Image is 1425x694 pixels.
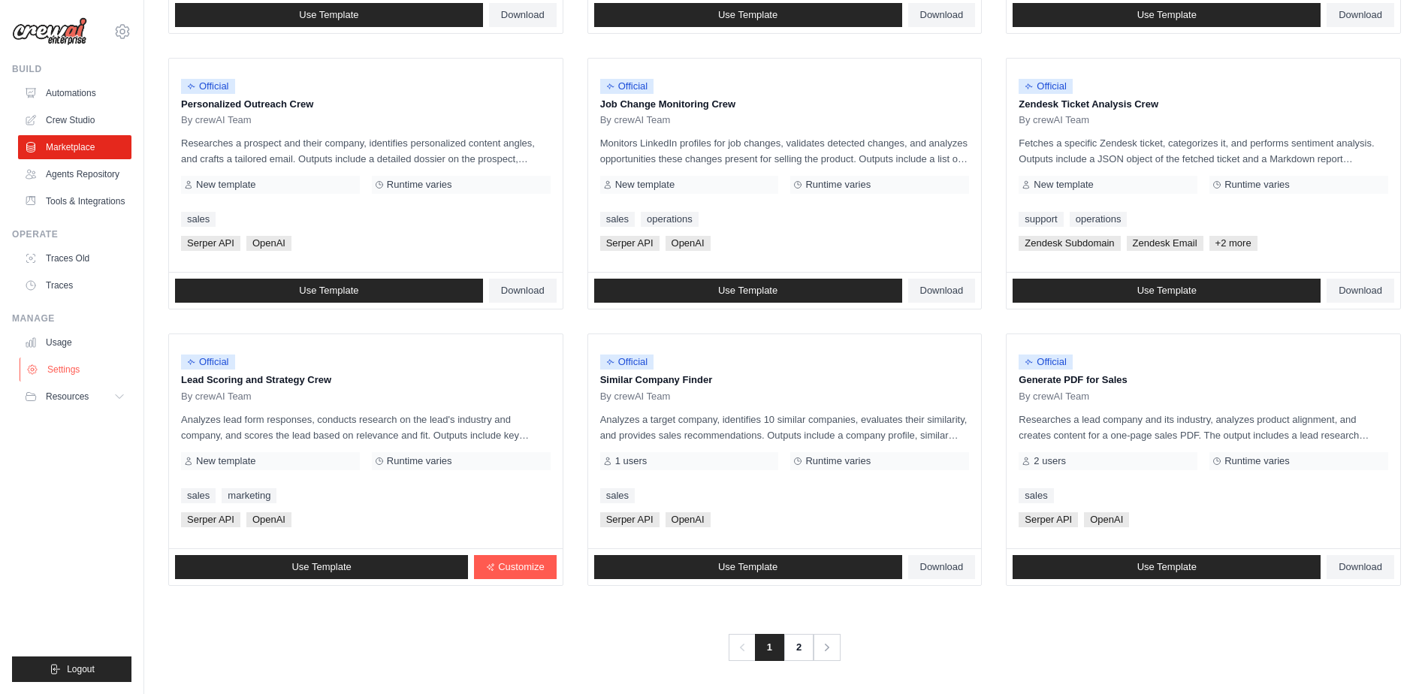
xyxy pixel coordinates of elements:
[920,285,964,297] span: Download
[246,512,291,527] span: OpenAI
[1019,135,1388,167] p: Fetches a specific Zendesk ticket, categorizes it, and performs sentiment analysis. Outputs inclu...
[181,79,235,94] span: Official
[666,236,711,251] span: OpenAI
[299,285,358,297] span: Use Template
[181,488,216,503] a: sales
[1327,279,1394,303] a: Download
[20,358,133,382] a: Settings
[1084,512,1129,527] span: OpenAI
[18,108,131,132] a: Crew Studio
[299,9,358,21] span: Use Template
[181,412,551,443] p: Analyzes lead form responses, conducts research on the lead's industry and company, and scores th...
[12,312,131,324] div: Manage
[718,285,777,297] span: Use Template
[729,634,841,661] nav: Pagination
[1137,9,1197,21] span: Use Template
[920,9,964,21] span: Download
[718,561,777,573] span: Use Template
[18,385,131,409] button: Resources
[1034,455,1066,467] span: 2 users
[46,391,89,403] span: Resources
[1137,285,1197,297] span: Use Template
[12,656,131,682] button: Logout
[181,512,240,527] span: Serper API
[1209,236,1257,251] span: +2 more
[18,189,131,213] a: Tools & Integrations
[1327,555,1394,579] a: Download
[1070,212,1128,227] a: operations
[594,279,902,303] a: Use Template
[755,634,784,661] span: 1
[175,279,483,303] a: Use Template
[908,555,976,579] a: Download
[920,561,964,573] span: Download
[600,355,654,370] span: Official
[600,488,635,503] a: sales
[1019,212,1063,227] a: support
[181,135,551,167] p: Researches a prospect and their company, identifies personalized content angles, and crafts a tai...
[1019,512,1078,527] span: Serper API
[1224,455,1290,467] span: Runtime varies
[1019,488,1053,503] a: sales
[18,273,131,297] a: Traces
[489,279,557,303] a: Download
[666,512,711,527] span: OpenAI
[908,279,976,303] a: Download
[615,455,648,467] span: 1 users
[783,634,814,661] a: 2
[387,179,452,191] span: Runtime varies
[718,9,777,21] span: Use Template
[18,162,131,186] a: Agents Repository
[641,212,699,227] a: operations
[1019,412,1388,443] p: Researches a lead company and its industry, analyzes product alignment, and creates content for a...
[805,455,871,467] span: Runtime varies
[600,236,660,251] span: Serper API
[501,9,545,21] span: Download
[1019,236,1120,251] span: Zendesk Subdomain
[600,212,635,227] a: sales
[600,412,970,443] p: Analyzes a target company, identifies 10 similar companies, evaluates their similarity, and provi...
[12,63,131,75] div: Build
[805,179,871,191] span: Runtime varies
[908,3,976,27] a: Download
[1339,285,1382,297] span: Download
[181,236,240,251] span: Serper API
[474,555,556,579] a: Customize
[600,373,970,388] p: Similar Company Finder
[181,114,252,126] span: By crewAI Team
[1137,561,1197,573] span: Use Template
[600,512,660,527] span: Serper API
[12,228,131,240] div: Operate
[600,135,970,167] p: Monitors LinkedIn profiles for job changes, validates detected changes, and analyzes opportunitie...
[1013,555,1321,579] a: Use Template
[175,3,483,27] a: Use Template
[246,236,291,251] span: OpenAI
[181,97,551,112] p: Personalized Outreach Crew
[181,391,252,403] span: By crewAI Team
[1127,236,1203,251] span: Zendesk Email
[1327,3,1394,27] a: Download
[600,97,970,112] p: Job Change Monitoring Crew
[175,555,468,579] a: Use Template
[181,212,216,227] a: sales
[1013,3,1321,27] a: Use Template
[291,561,351,573] span: Use Template
[387,455,452,467] span: Runtime varies
[600,79,654,94] span: Official
[67,663,95,675] span: Logout
[12,17,87,46] img: Logo
[18,135,131,159] a: Marketplace
[1034,179,1093,191] span: New template
[181,355,235,370] span: Official
[498,561,544,573] span: Customize
[18,81,131,105] a: Automations
[1339,561,1382,573] span: Download
[1339,9,1382,21] span: Download
[1019,373,1388,388] p: Generate PDF for Sales
[1013,279,1321,303] a: Use Template
[615,179,675,191] span: New template
[196,455,255,467] span: New template
[1019,97,1388,112] p: Zendesk Ticket Analysis Crew
[1019,114,1089,126] span: By crewAI Team
[196,179,255,191] span: New template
